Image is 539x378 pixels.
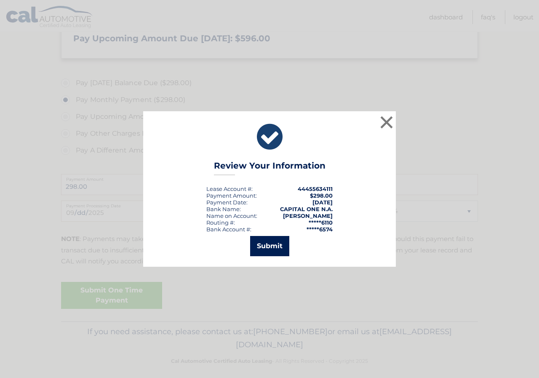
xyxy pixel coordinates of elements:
[378,114,395,131] button: ×
[206,199,248,206] div: :
[206,192,257,199] div: Payment Amount:
[206,219,235,226] div: Routing #:
[312,199,333,206] span: [DATE]
[214,161,326,175] h3: Review Your Information
[206,185,253,192] div: Lease Account #:
[280,206,333,212] strong: CAPITAL ONE N.A.
[206,206,241,212] div: Bank Name:
[283,212,333,219] strong: [PERSON_NAME]
[206,199,246,206] span: Payment Date
[250,236,289,256] button: Submit
[298,185,333,192] strong: 44455634111
[206,226,251,233] div: Bank Account #:
[206,212,257,219] div: Name on Account:
[310,192,333,199] span: $298.00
